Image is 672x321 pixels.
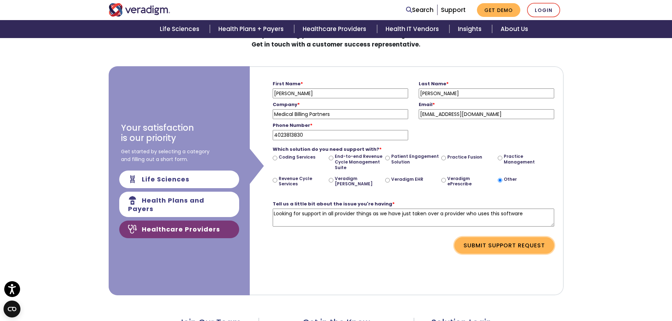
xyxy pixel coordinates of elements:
strong: Tell us a little bit about the issue you're having [273,200,395,207]
label: Veradigm ePrescribe [447,176,495,187]
label: Practice Management [504,154,551,165]
h3: Your satisfaction is our priority [121,123,194,143]
iframe: Drift Chat Widget [537,270,664,313]
label: Practice Fusion [447,154,482,160]
a: Search [406,5,434,15]
input: firstlastname@website.com [419,109,554,119]
strong: Need help accessing your account or troubleshooting an issue? Get in touch with a customer succes... [236,31,436,49]
button: Open CMP widget [4,301,20,317]
a: Health IT Vendors [377,20,449,38]
label: End-to-end Revenue Cycle Management Suite [335,154,382,170]
a: Health Plans + Payers [210,20,294,38]
a: Insights [449,20,492,38]
input: First Name [273,88,408,98]
a: Healthcare Providers [294,20,377,38]
a: Support [441,6,466,14]
a: Login [527,3,560,17]
strong: Which solution do you need support with? [273,146,382,153]
label: Veradigm EHR [391,177,423,182]
a: Life Sciences [151,20,210,38]
a: Get Demo [477,3,520,17]
label: Coding Services [279,154,315,160]
span: Get started by selecting a category and filling out a short form. [121,148,210,163]
input: Phone Number [273,130,408,140]
button: Submit Support Request [454,237,554,253]
input: Company [273,109,408,119]
label: Veradigm [PERSON_NAME] [335,176,382,187]
a: About Us [492,20,537,38]
strong: Email [419,101,435,108]
label: Patient Engagement Solution [391,154,439,165]
strong: First Name [273,80,303,87]
input: Last Name [419,88,554,98]
label: Other [504,177,517,182]
strong: Phone Number [273,122,313,129]
img: Veradigm logo [109,3,170,17]
strong: Company [273,101,300,108]
label: Revenue Cycle Services [279,176,326,187]
strong: Last Name [419,80,449,87]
